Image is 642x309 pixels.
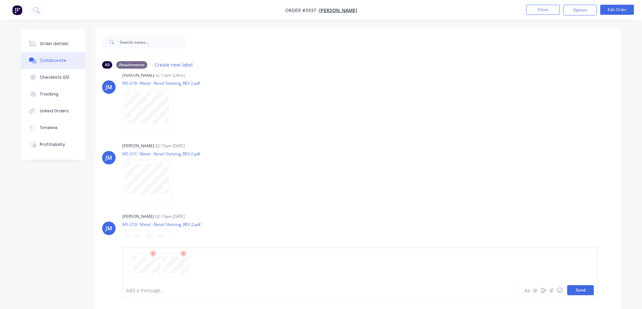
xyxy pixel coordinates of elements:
button: @ [531,286,540,294]
div: JM [105,224,112,232]
button: Checklists 0/0 [21,69,85,86]
div: 02:15pm [DATE] [155,143,185,149]
button: Order details [21,35,85,52]
div: All [102,61,112,69]
button: Options [563,5,597,15]
button: ☺ [556,286,564,294]
p: MS-21C- Metal - Retail Shelving_REV 2.pdf [122,151,200,157]
input: Search notes... [120,35,186,49]
div: 02:15pm [DATE] [155,72,185,78]
p: MS-21B- Metal - Retail Shelving_REV 2.pdf [122,80,200,86]
button: Profitability [21,136,85,153]
div: JM [105,154,112,162]
div: Linked Orders [40,108,69,114]
div: Tracking [40,91,58,97]
button: Tracking [21,86,85,103]
div: Timeline [40,125,58,131]
span: Order #3937 - [285,7,319,13]
img: Factory [12,5,22,15]
div: Profitability [40,142,65,148]
p: MS-21D- Metal - Retail Shelving_REV 2.pdf [122,222,201,227]
button: Collaborate [21,52,85,69]
div: Collaborate [40,57,66,64]
button: Edit Order [600,5,634,15]
button: Linked Orders [21,103,85,119]
button: Close [526,5,560,15]
button: Aa [523,286,531,294]
div: [PERSON_NAME] [122,143,154,149]
div: 02:15pm [DATE] [155,214,185,220]
button: Timeline [21,119,85,136]
button: Send [567,285,594,295]
a: [PERSON_NAME] [319,7,357,13]
div: JM [105,83,112,91]
div: [PERSON_NAME] [122,72,154,78]
button: Create new label [151,60,196,69]
div: Order details [40,41,68,47]
div: [PERSON_NAME] [122,214,154,220]
div: Attachments [116,61,147,69]
div: Checklists 0/0 [40,74,69,80]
